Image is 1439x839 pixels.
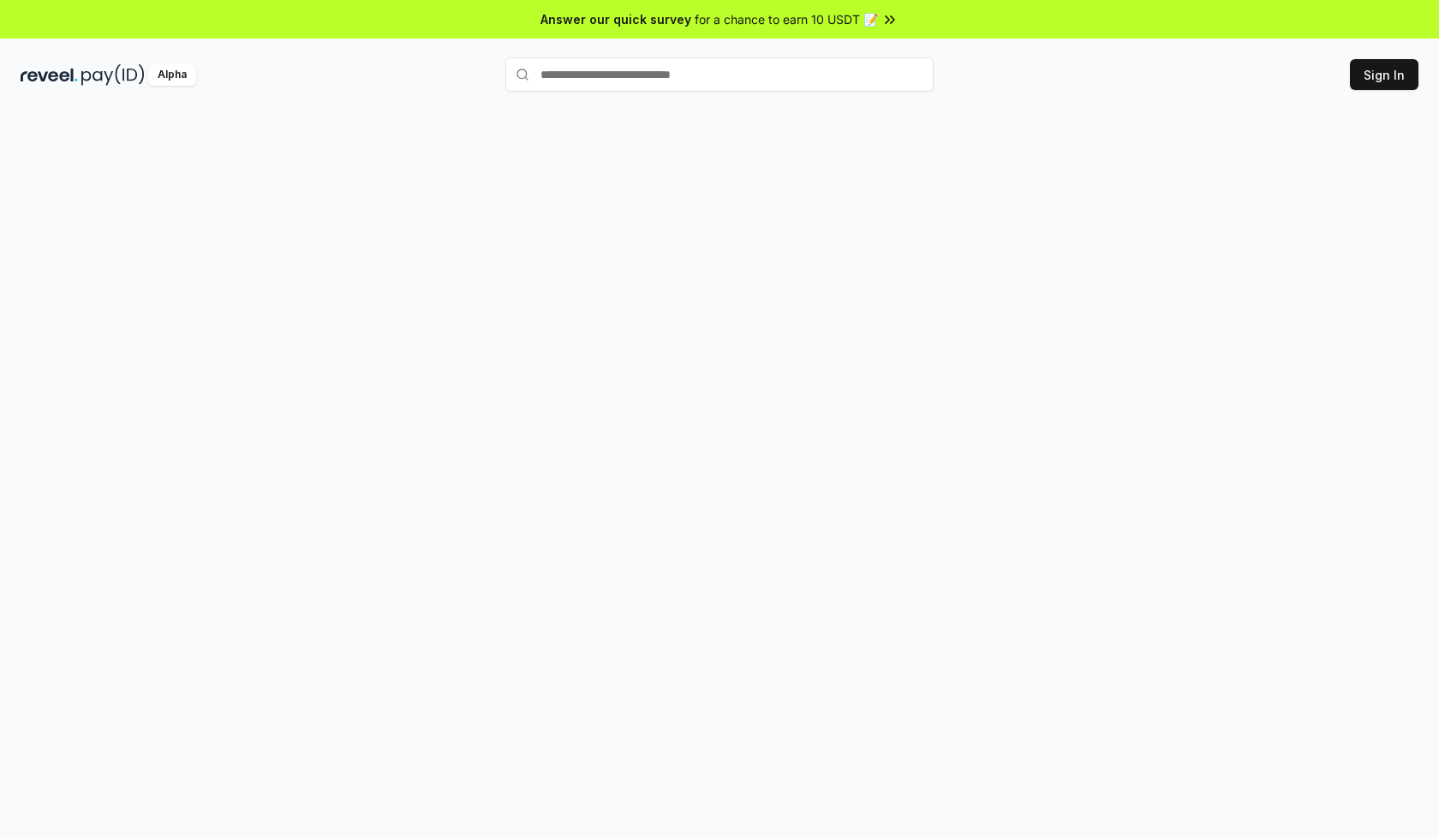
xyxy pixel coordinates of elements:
[695,10,878,28] span: for a chance to earn 10 USDT 📝
[1350,59,1418,90] button: Sign In
[21,64,78,86] img: reveel_dark
[540,10,691,28] span: Answer our quick survey
[148,64,196,86] div: Alpha
[81,64,145,86] img: pay_id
